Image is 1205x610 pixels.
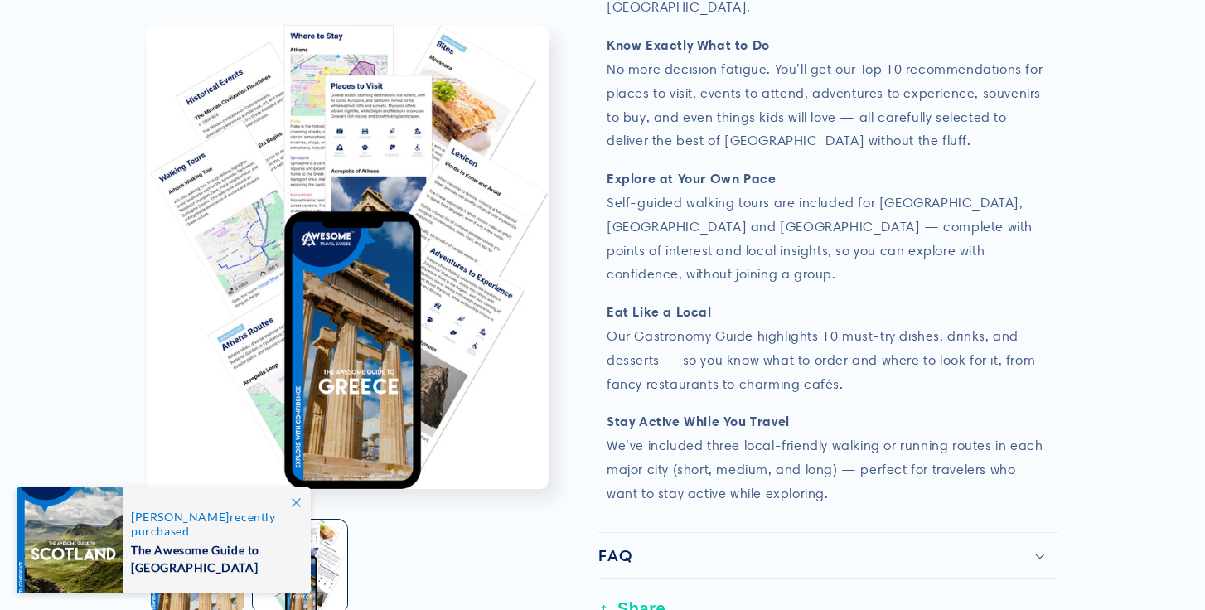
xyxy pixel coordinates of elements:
strong: Eat Like a Local [607,303,712,320]
strong: Know Exactly What to Do [607,36,770,53]
strong: Explore at Your Own Pace [607,170,776,186]
span: recently purchased [131,510,293,538]
summary: FAQ [598,533,1058,578]
strong: Stay Active While You Travel [607,413,790,429]
p: Our Gastronomy Guide highlights 10 must-try dishes, drinks, and desserts — so you know what to or... [607,300,1050,396]
span: The Awesome Guide to [GEOGRAPHIC_DATA] [131,538,293,576]
h2: FAQ [598,545,632,565]
p: We’ve included three local-friendly walking or running routes in each major city (short, medium, ... [607,409,1050,506]
p: Self-guided walking tours are included for [GEOGRAPHIC_DATA], [GEOGRAPHIC_DATA] and [GEOGRAPHIC_D... [607,167,1050,287]
p: No more decision fatigue. You’ll get our Top 10 recommendations for places to visit, events to at... [607,33,1050,153]
span: [PERSON_NAME] [131,510,230,524]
